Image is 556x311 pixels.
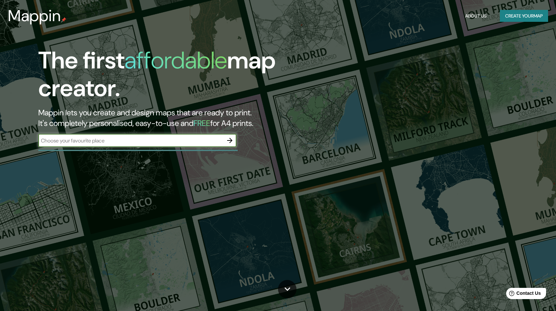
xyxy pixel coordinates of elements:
h1: affordable [124,45,227,76]
button: Create yourmap [500,10,548,22]
h2: Mappin lets you create and design maps that are ready to print. It's completely personalised, eas... [38,107,316,129]
h5: FREE [193,118,210,128]
input: Choose your favourite place [38,137,223,144]
iframe: Help widget launcher [497,285,549,304]
h1: The first map creator. [38,47,316,107]
button: About Us [463,10,489,22]
h3: Mappin [8,7,61,25]
img: mappin-pin [61,17,66,22]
